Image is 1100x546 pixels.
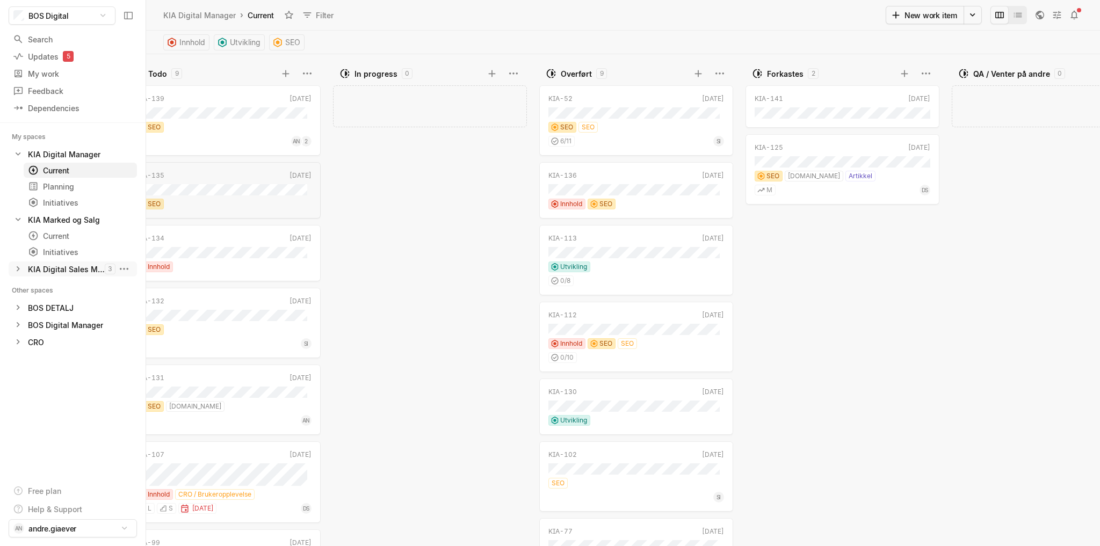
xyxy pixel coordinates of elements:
div: My spaces [12,132,59,142]
a: KIA Digital Manager [161,8,238,23]
span: SEO [582,122,595,132]
div: 2 [808,68,819,79]
a: Planning [24,179,137,194]
button: Change to mode board_view [990,6,1009,24]
div: grid [333,82,532,546]
div: [DATE] [702,94,724,104]
div: Forkastes [767,68,804,79]
div: CRO [9,334,137,350]
div: KIA-52 [548,94,573,104]
span: SEO [560,122,573,132]
a: My work [9,65,137,82]
a: KIA-139[DATE]SEOAN2 [127,85,321,156]
div: [DATE] [290,234,312,243]
a: KIA-134[DATE]Innhold [127,225,321,281]
span: Innhold [560,199,582,209]
div: My work [13,68,133,79]
div: 5 [63,51,74,62]
a: Current [24,228,137,243]
div: In progress [354,68,397,79]
button: BOS Digital [9,6,115,25]
div: 0 [402,68,412,79]
div: KIA-139 [136,94,164,104]
div: [DATE] [290,296,312,306]
div: KIA-141[DATE] [746,82,939,131]
span: SI [717,136,721,147]
span: Utvikling [560,262,587,272]
kbd: 3 [105,264,115,274]
span: SEO [599,339,612,348]
div: KIA-102[DATE]SEOSI [539,438,733,515]
span: 0 / 8 [560,276,570,286]
span: SEO [148,122,161,132]
a: Search [9,31,137,47]
a: KIA-135[DATE]SEO [127,162,321,219]
div: KIA-77 [548,527,573,536]
div: Dependencies [13,103,133,114]
div: Help & Support [28,504,82,515]
div: [DATE] [290,171,312,180]
a: KIA-112[DATE]InnholdSEOSEO0/10 [539,302,733,372]
a: KIA Digital Manager [9,147,137,162]
div: KIA-125[DATE]SEO[DOMAIN_NAME]ArtikkelMDS [746,131,939,208]
span: M [766,185,772,195]
div: Feedback [13,85,133,97]
a: KIA-52[DATE]SEOSEO6/11SI [539,85,733,156]
div: [DATE] [290,373,312,383]
div: [DATE] [702,450,724,460]
div: KIA-107 [136,450,164,460]
span: L [148,504,151,513]
div: [DATE] [702,387,724,397]
span: BOS Digital [28,10,69,21]
a: Initiatives [24,195,137,210]
span: CRO / Brukeropplevelse [178,490,251,499]
div: Todo [148,68,167,79]
div: Free plan [28,485,61,497]
div: KIA Digital Sales Manager3 [9,261,137,276]
div: QA / Venter på andre [973,68,1050,79]
span: Utvikling [230,35,260,50]
div: KIA-102 [548,450,577,460]
a: KIA-125[DATE]SEO[DOMAIN_NAME]ArtikkelMDS [746,134,939,205]
span: AN [302,415,310,426]
div: [DATE] [702,171,724,180]
div: KIA-132 [136,296,164,306]
span: AN [15,523,23,534]
a: KIA-136[DATE]InnholdSEO [539,162,733,219]
div: 0 [1054,68,1065,79]
a: KIA-130[DATE]Utvikling [539,378,733,435]
span: S [169,504,173,513]
div: [DATE] [702,527,724,536]
div: Planning [28,181,133,192]
div: KIA-113 [548,234,577,243]
span: Innhold [148,262,170,272]
span: SEO [148,199,161,209]
a: Free plan [9,483,137,499]
div: [DATE] [290,94,312,104]
span: SEO [148,402,161,411]
div: KIA-134 [136,234,164,243]
span: SI [304,338,308,349]
div: Other spaces [12,285,66,296]
a: BOS DETALJ [9,300,137,315]
span: SEO [599,199,612,209]
a: KIA-131[DATE]SEO[DOMAIN_NAME]AN [127,365,321,435]
span: SEO [621,339,634,348]
span: SEO [766,171,779,181]
a: KIA Marked og Salg [9,212,137,227]
span: Innhold [148,490,170,499]
span: SEO [552,478,565,488]
a: KIA-102[DATE]SEOSI [539,441,733,512]
button: ANandre.giaever [9,519,137,537]
div: KIA Digital Sales Manager [28,264,105,275]
div: 9 [171,68,182,79]
div: Current [28,230,133,242]
div: KIA Digital Manager [28,149,100,160]
div: KIA-131[DATE]SEO[DOMAIN_NAME]AN [127,361,321,438]
span: 0 / 10 [560,353,574,362]
div: KIA-136[DATE]InnholdSEO [539,159,733,222]
span: SI [717,492,721,503]
div: Current [28,165,133,176]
